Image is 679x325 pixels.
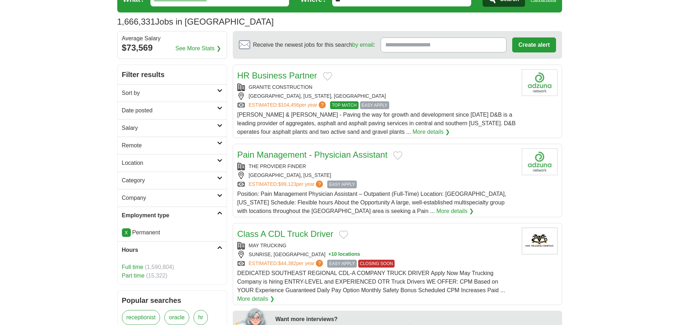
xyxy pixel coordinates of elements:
a: hr [194,310,208,325]
a: ESTIMATED:$44,382per year? [249,260,325,268]
a: Remote [118,137,227,154]
button: +10 locations [328,251,360,258]
a: More details ❯ [412,128,450,136]
a: Sort by [118,84,227,102]
span: Receive the newest jobs for this search : [253,41,375,49]
a: More details ❯ [436,207,474,215]
a: receptionist [122,310,160,325]
a: ESTIMATED:$99,123per year? [249,181,325,188]
img: Company logo [522,69,557,96]
button: Add to favorite jobs [323,72,332,81]
a: More details ❯ [237,295,275,303]
img: Company logo [522,148,557,175]
a: Full time [122,264,143,270]
a: Employment type [118,207,227,224]
span: DEDICATED SOUTHEAST REGIONAL CDL-A COMPANY TRUCK DRIVER Apply Now May Trucking Company is hiring ... [237,270,505,293]
span: $99,123 [278,181,296,187]
a: Class A CDL Truck Driver [237,229,334,239]
li: Permanent [122,228,222,237]
span: [PERSON_NAME] & [PERSON_NAME] - Paving the way for growth and development since [DATE] D&B is a l... [237,112,516,135]
h2: Date posted [122,106,217,115]
span: Position: Pain Management Physician Assistant – Outpatient (Full-Time) Location: [GEOGRAPHIC_DATA... [237,191,506,214]
span: + [328,251,331,258]
a: Part time [122,273,145,279]
h2: Sort by [122,89,217,97]
a: X [122,228,131,237]
span: 1,666,331 [117,15,155,28]
a: HR Business Partner [237,71,317,80]
button: Add to favorite jobs [393,151,402,160]
span: EASY APPLY [360,101,389,109]
h2: Category [122,176,217,185]
span: EASY APPLY [327,181,356,188]
a: Location [118,154,227,172]
a: See More Stats ❯ [175,44,221,53]
a: Pain Management - Physician Assistant [237,150,388,159]
h2: Employment type [122,211,217,220]
button: Create alert [512,37,556,52]
span: $44,382 [278,260,296,266]
a: MAY TRUCKING [249,243,287,248]
span: (1,590,804) [145,264,174,270]
h2: Filter results [118,65,227,84]
div: GRANITE CONSTRUCTION [237,83,516,91]
span: ? [319,101,326,108]
div: Want more interviews? [276,315,558,324]
span: ? [316,181,323,188]
h2: Salary [122,124,217,132]
h1: Jobs in [GEOGRAPHIC_DATA] [117,17,274,26]
h2: Popular searches [122,295,222,306]
h2: Remote [122,141,217,150]
button: Add to favorite jobs [339,230,348,239]
a: Salary [118,119,227,137]
span: TOP MATCH [330,101,358,109]
img: May Trucking logo [522,228,557,254]
a: oracle [164,310,189,325]
span: (15,322) [146,273,168,279]
a: by email [352,42,374,48]
a: Date posted [118,102,227,119]
div: [GEOGRAPHIC_DATA], [US_STATE] [237,172,516,179]
div: SUNRISE, [GEOGRAPHIC_DATA] [237,251,516,258]
a: Hours [118,241,227,259]
h2: Location [122,159,217,167]
a: ESTIMATED:$104,456per year? [249,101,328,109]
a: Category [118,172,227,189]
div: $73,569 [122,41,222,54]
span: CLOSING SOON [358,260,395,268]
h2: Company [122,194,217,202]
div: [GEOGRAPHIC_DATA], [US_STATE], [GEOGRAPHIC_DATA] [237,92,516,100]
a: Company [118,189,227,207]
div: Average Salary [122,36,222,41]
span: $104,456 [278,102,299,108]
span: ? [316,260,323,267]
span: EASY APPLY [327,260,356,268]
div: THE PROVIDER FINDER [237,163,516,170]
h2: Hours [122,246,217,254]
